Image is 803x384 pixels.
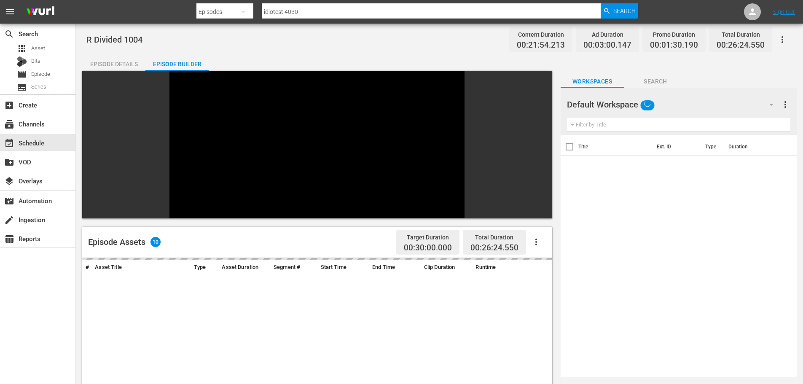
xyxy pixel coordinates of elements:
[31,57,40,65] span: Bits
[17,69,27,79] span: Episode
[723,135,774,158] th: Duration
[4,196,14,206] span: Automation
[31,44,45,53] span: Asset
[470,231,518,243] div: Total Duration
[31,83,46,91] span: Series
[700,135,723,158] th: Type
[5,7,15,17] span: menu
[17,43,27,54] span: Asset
[578,135,652,158] th: Title
[4,215,14,225] span: Ingestion
[82,54,145,71] button: Episode Details
[4,100,14,110] span: Create
[270,260,317,275] th: Segment #
[773,8,795,15] a: Sign Out
[567,93,782,116] div: Default Workspace
[82,260,91,275] th: #
[650,29,698,40] div: Promo Duration
[4,119,14,129] span: Channels
[421,260,473,275] th: Clip Duration
[404,231,452,243] div: Target Duration
[601,3,638,19] button: Search
[4,234,14,244] span: Reports
[613,3,636,19] span: Search
[4,138,14,148] span: Schedule
[150,237,161,247] span: 10
[218,260,270,275] th: Asset Duration
[470,243,518,252] span: 00:26:24.550
[717,40,765,50] span: 00:26:24.550
[4,176,14,186] span: Overlays
[82,54,145,74] div: Episode Details
[31,70,50,78] span: Episode
[20,2,61,22] img: ans4CAIJ8jUAAAAAAAAAAAAAAAAAAAAAAAAgQb4GAAAAAAAAAAAAAAAAAAAAAAAAJMjXAAAAAAAAAAAAAAAAAAAAAAAAgAT5G...
[780,99,790,110] span: more_vert
[4,157,14,167] span: VOD
[191,260,219,275] th: Type
[652,135,700,158] th: Ext. ID
[780,94,790,115] button: more_vert
[145,54,209,71] button: Episode Builder
[17,56,27,67] div: Bits
[561,76,624,87] span: Workspaces
[91,260,172,275] th: Asset Title
[650,40,698,50] span: 00:01:30.190
[517,40,565,50] span: 00:21:54.213
[472,260,524,275] th: Runtime
[517,29,565,40] div: Content Duration
[317,260,369,275] th: Start Time
[624,76,687,87] span: Search
[583,29,631,40] div: Ad Duration
[4,29,14,39] span: Search
[404,243,452,253] span: 00:30:00.000
[88,237,161,247] div: Episode Assets
[145,54,209,74] div: Episode Builder
[86,35,142,45] span: R Divided 1004
[17,82,27,92] span: Series
[717,29,765,40] div: Total Duration
[583,40,631,50] span: 00:03:00.147
[369,260,421,275] th: End Time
